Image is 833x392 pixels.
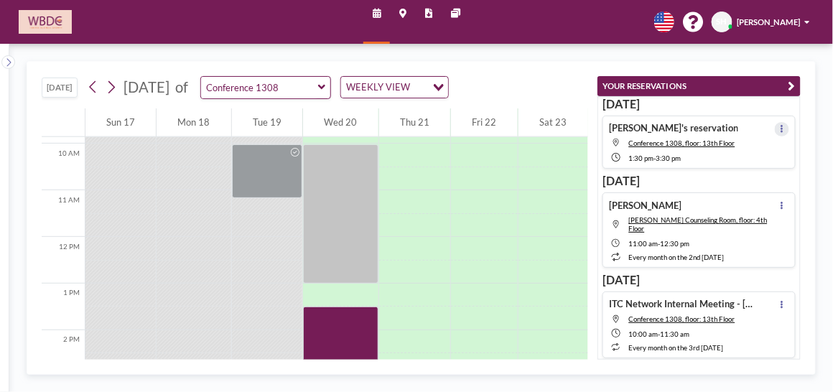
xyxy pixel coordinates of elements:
[661,330,690,338] span: 11:30 AM
[629,343,724,352] span: every month on the 3rd [DATE]
[609,122,738,134] h4: [PERSON_NAME]'s reservation
[42,330,85,377] div: 2 PM
[451,108,518,138] div: Fri 22
[661,239,690,248] span: 12:30 PM
[629,253,725,261] span: every month on the 2nd [DATE]
[629,215,768,233] span: Serlin Counseling Room, floor: 4th Floor
[201,77,318,98] input: Conference 1308
[344,80,412,95] span: WEEKLY VIEW
[629,239,659,248] span: 11:00 AM
[659,330,661,338] span: -
[518,108,588,138] div: Sat 23
[737,17,800,27] span: [PERSON_NAME]
[42,144,85,190] div: 10 AM
[629,330,659,338] span: 10:00 AM
[659,239,661,248] span: -
[597,76,801,96] button: YOUR RESERVATIONS
[175,78,188,96] span: of
[42,190,85,237] div: 11 AM
[414,80,424,95] input: Search for option
[609,200,681,211] h4: [PERSON_NAME]
[157,108,231,138] div: Mon 18
[629,314,735,323] span: Conference 1308, floor: 13th Floor
[42,78,78,98] button: [DATE]
[341,77,448,98] div: Search for option
[602,273,796,287] h3: [DATE]
[609,298,755,309] h4: ITC Network Internal Meeting - [GEOGRAPHIC_DATA]'s Reservation
[19,10,72,33] img: organization-logo
[232,108,303,138] div: Tue 19
[629,139,735,147] span: Conference 1308, floor: 13th Floor
[42,237,85,284] div: 12 PM
[656,154,681,162] span: 3:30 PM
[629,154,654,162] span: 1:30 PM
[85,108,157,138] div: Sun 17
[602,174,796,188] h3: [DATE]
[717,17,727,27] span: SH
[602,97,796,111] h3: [DATE]
[379,108,451,138] div: Thu 21
[42,284,85,330] div: 1 PM
[124,78,169,95] span: [DATE]
[303,108,378,138] div: Wed 20
[654,154,656,162] span: -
